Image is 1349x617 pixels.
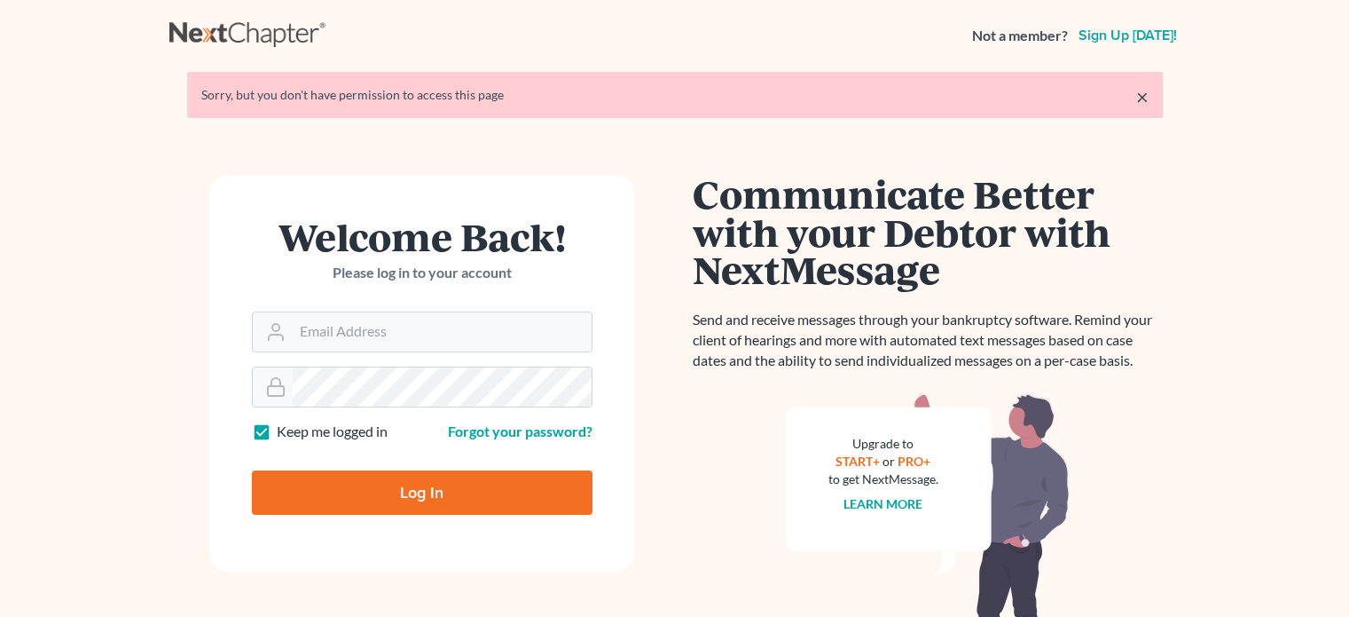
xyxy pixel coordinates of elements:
[693,310,1163,371] p: Send and receive messages through your bankruptcy software. Remind your client of hearings and mo...
[843,496,922,511] a: Learn more
[201,86,1149,104] div: Sorry, but you don't have permission to access this page
[828,435,938,453] div: Upgrade to
[972,26,1068,46] strong: Not a member?
[252,263,592,283] p: Please log in to your account
[835,454,880,469] a: START+
[1075,28,1180,43] a: Sign up [DATE]!
[252,218,592,256] h1: Welcome Back!
[252,471,592,515] input: Log In
[277,422,388,442] label: Keep me logged in
[1136,86,1149,107] a: ×
[293,312,592,352] input: Email Address
[898,454,930,469] a: PRO+
[882,454,895,469] span: or
[828,471,938,488] div: to get NextMessage.
[448,423,592,439] a: Forgot your password?
[693,175,1163,289] h1: Communicate Better with your Debtor with NextMessage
